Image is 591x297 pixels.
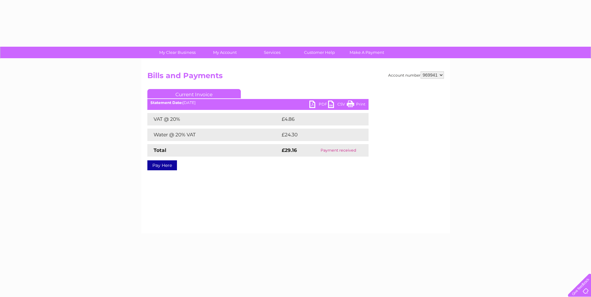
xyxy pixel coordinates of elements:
a: Pay Here [147,160,177,170]
a: CSV [328,101,347,110]
a: My Clear Business [152,47,203,58]
div: Account number [388,71,444,79]
a: Services [246,47,298,58]
h2: Bills and Payments [147,71,444,83]
a: My Account [199,47,250,58]
td: Payment received [308,144,368,157]
td: £24.30 [280,129,356,141]
td: Water @ 20% VAT [147,129,280,141]
div: [DATE] [147,101,369,105]
td: £4.86 [280,113,354,125]
strong: Total [154,147,166,153]
strong: £29.16 [282,147,297,153]
a: Print [347,101,365,110]
td: VAT @ 20% [147,113,280,125]
a: Make A Payment [341,47,393,58]
b: Statement Date: [150,100,183,105]
a: Current Invoice [147,89,241,98]
a: Customer Help [294,47,345,58]
a: PDF [309,101,328,110]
